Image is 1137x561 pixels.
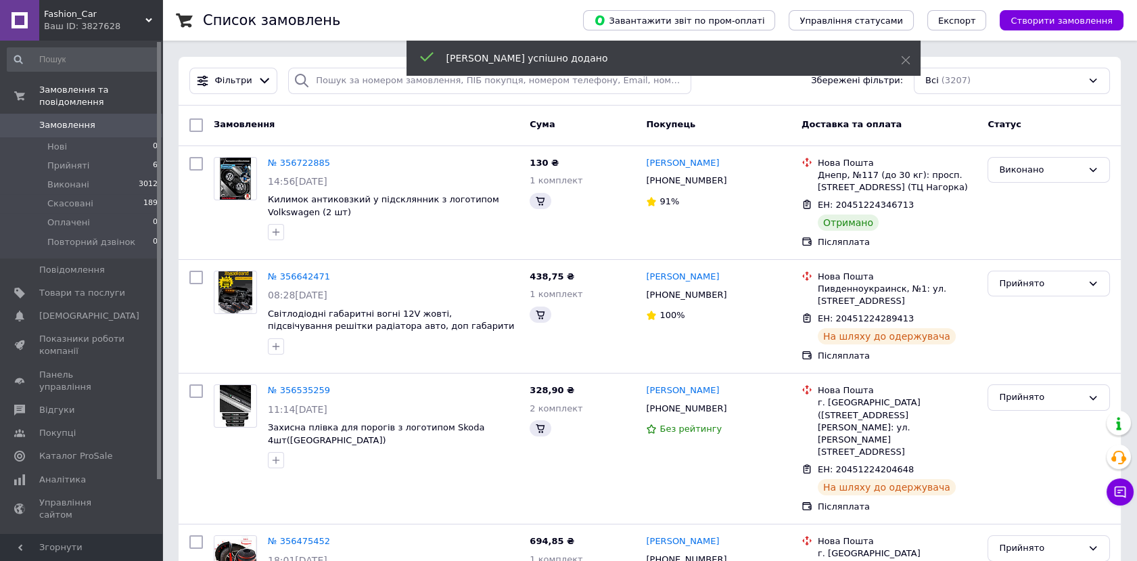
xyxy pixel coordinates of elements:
[1011,16,1113,26] span: Створити замовлення
[268,404,327,415] span: 11:14[DATE]
[214,271,257,314] a: Фото товару
[268,176,327,187] span: 14:56[DATE]
[39,497,125,521] span: Управління сайтом
[818,397,977,458] div: г. [GEOGRAPHIC_DATA] ([STREET_ADDRESS][PERSON_NAME]: ул. [PERSON_NAME][STREET_ADDRESS]
[925,74,939,87] span: Всі
[818,271,977,283] div: Нова Пошта
[39,427,76,439] span: Покупці
[659,310,684,320] span: 100%
[643,400,729,418] div: [PHONE_NUMBER]
[643,172,729,189] div: [PHONE_NUMBER]
[818,157,977,169] div: Нова Пошта
[268,290,327,300] span: 08:28[DATE]
[646,535,719,548] a: [PERSON_NAME]
[986,15,1123,25] a: Створити замовлення
[268,194,499,217] a: Килимок антиковзкий у підсклянник з логотипом Volkswagen (2 шт)
[288,68,691,94] input: Пошук за номером замовлення, ПІБ покупця, номером телефону, Email, номером накладної
[153,236,158,248] span: 0
[203,12,340,28] h1: Список замовлень
[139,179,158,191] span: 3012
[802,119,902,129] span: Доставка та оплата
[818,313,914,323] span: ЕН: 20451224289413
[1107,478,1134,506] button: Чат з покупцем
[268,271,330,282] a: № 356642471
[47,217,90,229] span: Оплачені
[39,264,105,276] span: Повідомлення
[153,141,158,153] span: 0
[47,236,135,248] span: Повторний дзвінок
[530,271,574,282] span: 438,75 ₴
[530,403,582,413] span: 2 комплект
[220,158,252,200] img: Фото товару
[39,532,125,556] span: Гаманець компанії
[799,16,903,26] span: Управління статусами
[818,350,977,362] div: Післяплата
[39,287,125,299] span: Товари та послуги
[530,175,582,185] span: 1 комплект
[530,119,555,129] span: Cума
[818,215,879,231] div: Отримано
[818,236,977,248] div: Післяплата
[39,119,95,131] span: Замовлення
[942,75,971,85] span: (3207)
[47,141,67,153] span: Нові
[818,501,977,513] div: Післяплата
[594,14,764,26] span: Завантажити звіт по пром-оплаті
[47,160,89,172] span: Прийняті
[643,286,729,304] div: [PHONE_NUMBER]
[220,385,252,427] img: Фото товару
[811,74,903,87] span: Збережені фільтри:
[268,536,330,546] a: № 356475452
[999,390,1082,405] div: Прийнято
[214,119,275,129] span: Замовлення
[818,535,977,547] div: Нова Пошта
[268,309,514,332] a: Світлодіодні габаритні вогні 12V жовті, підсвічування решітки радіатора авто, доп габарити
[659,424,722,434] span: Без рейтингу
[215,74,252,87] span: Фільтри
[583,10,775,30] button: Завантажити звіт по пром-оплаті
[999,163,1082,177] div: Виконано
[659,196,679,206] span: 91%
[143,198,158,210] span: 189
[153,160,158,172] span: 6
[47,179,89,191] span: Виконані
[818,200,914,210] span: ЕН: 20451224346713
[39,450,112,462] span: Каталог ProSale
[214,384,257,428] a: Фото товару
[530,289,582,299] span: 1 комплект
[999,541,1082,556] div: Прийнято
[988,119,1021,129] span: Статус
[268,385,330,395] a: № 356535259
[1000,10,1123,30] button: Створити замовлення
[646,271,719,284] a: [PERSON_NAME]
[818,169,977,194] div: Днепр, №117 (до 30 кг): просп. [STREET_ADDRESS] (ТЦ Нагорка)
[218,271,252,313] img: Фото товару
[153,217,158,229] span: 0
[7,47,159,72] input: Пошук
[530,385,574,395] span: 328,90 ₴
[818,283,977,307] div: Пивденноукраинск, №1: ул. [STREET_ADDRESS]
[268,422,484,445] a: Захисна плівка для порогів з логотипом Skoda 4шт([GEOGRAPHIC_DATA])
[44,20,162,32] div: Ваш ID: 3827628
[47,198,93,210] span: Скасовані
[818,479,956,495] div: На шляху до одержувача
[214,157,257,200] a: Фото товару
[39,474,86,486] span: Аналітика
[789,10,914,30] button: Управління статусами
[646,119,695,129] span: Покупець
[39,369,125,393] span: Панель управління
[646,384,719,397] a: [PERSON_NAME]
[39,84,162,108] span: Замовлення та повідомлення
[39,310,139,322] span: [DEMOGRAPHIC_DATA]
[39,404,74,416] span: Відгуки
[530,536,574,546] span: 694,85 ₴
[268,158,330,168] a: № 356722885
[927,10,987,30] button: Експорт
[646,157,719,170] a: [PERSON_NAME]
[818,384,977,397] div: Нова Пошта
[999,277,1082,291] div: Прийнято
[39,333,125,357] span: Показники роботи компанії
